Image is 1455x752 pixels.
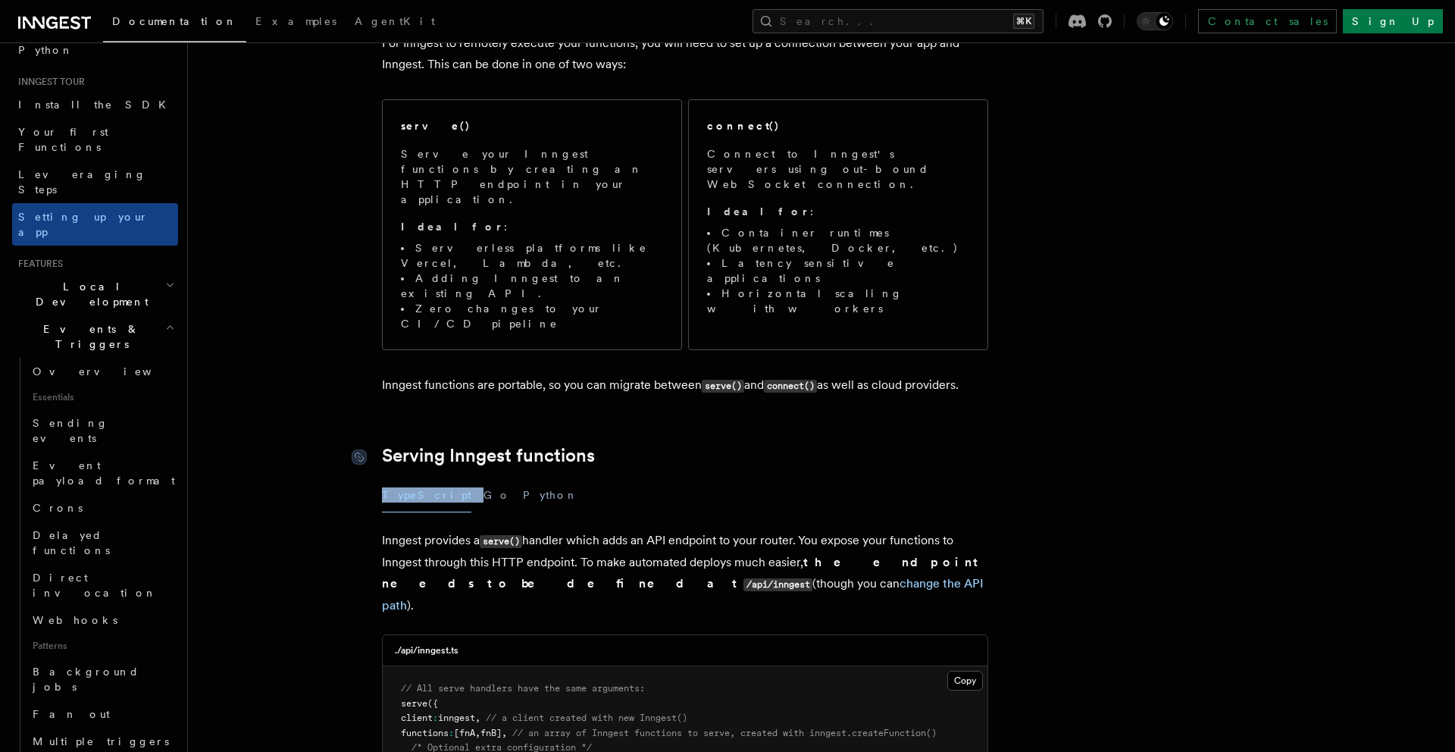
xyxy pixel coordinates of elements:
[702,380,744,393] code: serve()
[401,240,663,271] li: Serverless platforms like Vercel, Lambda, etc.
[401,146,663,207] p: Serve your Inngest functions by creating an HTTP endpoint in your application.
[480,535,522,548] code: serve()
[33,502,83,514] span: Crons
[707,146,969,192] p: Connect to Inngest's servers using out-bound WebSocket connection.
[753,9,1044,33] button: Search...⌘K
[12,36,178,64] a: Python
[33,666,139,693] span: Background jobs
[18,126,108,153] span: Your first Functions
[382,530,988,616] p: Inngest provides a handler which adds an API endpoint to your router. You expose your functions t...
[12,273,178,315] button: Local Development
[18,99,175,111] span: Install the SDK
[475,728,480,738] span: ,
[707,255,969,286] li: Latency sensitive applications
[401,301,663,331] li: Zero changes to your CI/CD pipeline
[449,728,454,738] span: :
[427,698,438,709] span: ({
[27,494,178,522] a: Crons
[355,15,435,27] span: AgentKit
[12,203,178,246] a: Setting up your app
[27,358,178,385] a: Overview
[1137,12,1173,30] button: Toggle dark mode
[255,15,336,27] span: Examples
[486,713,687,723] span: // a client created with new Inngest()
[18,44,74,56] span: Python
[523,478,578,512] button: Python
[112,15,237,27] span: Documentation
[12,321,165,352] span: Events & Triggers
[33,529,110,556] span: Delayed functions
[246,5,346,41] a: Examples
[33,572,157,599] span: Direct invocation
[401,728,449,738] span: functions
[12,258,63,270] span: Features
[33,614,117,626] span: Webhooks
[33,459,175,487] span: Event payload format
[401,219,663,234] p: :
[1343,9,1443,33] a: Sign Up
[27,606,178,634] a: Webhooks
[27,522,178,564] a: Delayed functions
[395,644,458,656] h3: ./api/inngest.ts
[707,204,969,219] p: :
[480,728,502,738] span: fnB]
[382,99,682,350] a: serve()Serve your Inngest functions by creating an HTTP endpoint in your application.Ideal for:Se...
[401,713,433,723] span: client
[12,118,178,161] a: Your first Functions
[18,168,146,196] span: Leveraging Steps
[382,445,595,466] a: Serving Inngest functions
[27,700,178,728] a: Fan out
[103,5,246,42] a: Documentation
[401,683,645,694] span: // All serve handlers have the same arguments:
[346,5,444,41] a: AgentKit
[1013,14,1034,29] kbd: ⌘K
[743,578,812,591] code: /api/inngest
[382,33,988,75] p: For Inngest to remotely execute your functions, you will need to set up a connection between your...
[27,409,178,452] a: Sending events
[27,385,178,409] span: Essentials
[1198,9,1337,33] a: Contact sales
[382,478,471,512] button: TypeScript
[454,728,475,738] span: [fnA
[947,671,983,691] button: Copy
[33,417,108,444] span: Sending events
[12,91,178,118] a: Install the SDK
[12,76,85,88] span: Inngest tour
[707,118,780,133] h2: connect()
[483,478,511,512] button: Go
[401,698,427,709] span: serve
[438,713,475,723] span: inngest
[512,728,937,738] span: // an array of Inngest functions to serve, created with inngest.createFunction()
[33,365,189,378] span: Overview
[27,658,178,700] a: Background jobs
[401,118,471,133] h2: serve()
[12,279,165,309] span: Local Development
[401,221,504,233] strong: Ideal for
[764,380,817,393] code: connect()
[688,99,988,350] a: connect()Connect to Inngest's servers using out-bound WebSocket connection.Ideal for:Container ru...
[12,315,178,358] button: Events & Triggers
[27,452,178,494] a: Event payload format
[27,564,178,606] a: Direct invocation
[12,161,178,203] a: Leveraging Steps
[401,271,663,301] li: Adding Inngest to an existing API.
[707,286,969,316] li: Horizontal scaling with workers
[382,374,988,396] p: Inngest functions are portable, so you can migrate between and as well as cloud providers.
[707,205,810,218] strong: Ideal for
[502,728,507,738] span: ,
[18,211,149,238] span: Setting up your app
[475,713,480,723] span: ,
[27,634,178,658] span: Patterns
[707,225,969,255] li: Container runtimes (Kubernetes, Docker, etc.)
[33,708,110,720] span: Fan out
[433,713,438,723] span: :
